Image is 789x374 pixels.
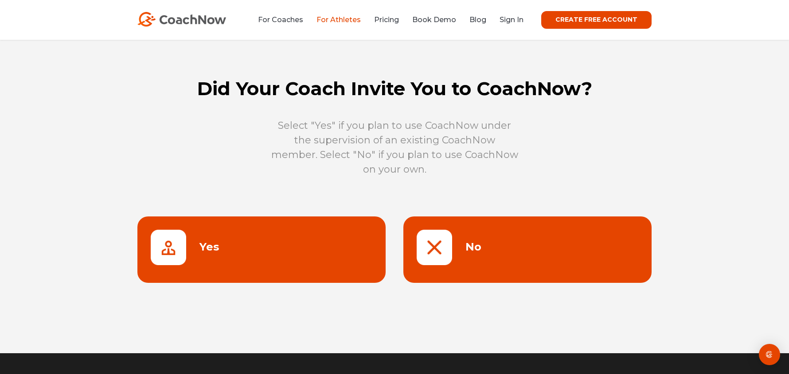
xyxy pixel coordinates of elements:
[541,11,652,29] a: CREATE FREE ACCOUNT
[412,15,456,24] a: Book Demo
[137,12,226,27] img: CoachNow Logo
[374,15,399,24] a: Pricing
[129,77,660,100] h1: Did Your Coach Invite You to CoachNow?
[759,344,780,365] div: Open Intercom Messenger
[258,15,303,24] a: For Coaches
[500,15,523,24] a: Sign In
[270,118,519,177] p: Select "Yes" if you plan to use CoachNow under the supervision of an existing CoachNow member. Se...
[469,15,486,24] a: Blog
[316,15,361,24] a: For Athletes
